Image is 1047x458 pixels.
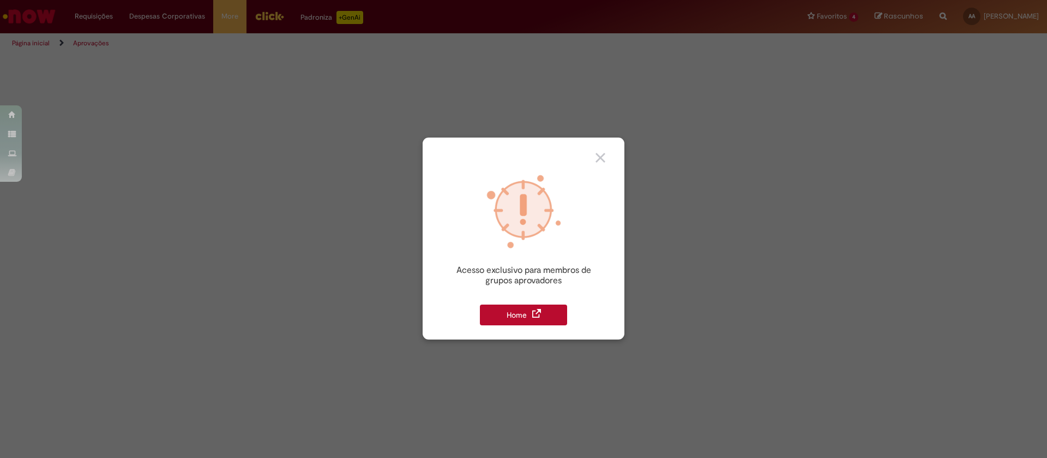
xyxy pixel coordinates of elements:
[450,265,597,286] div: Acesso exclusivo para membros de grupos aprovadores
[480,299,567,325] a: Home
[483,170,565,253] img: clock-warning.png
[480,305,567,325] div: Home
[532,309,541,318] img: redirect_link.png
[595,153,605,163] img: close_button_grey.png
